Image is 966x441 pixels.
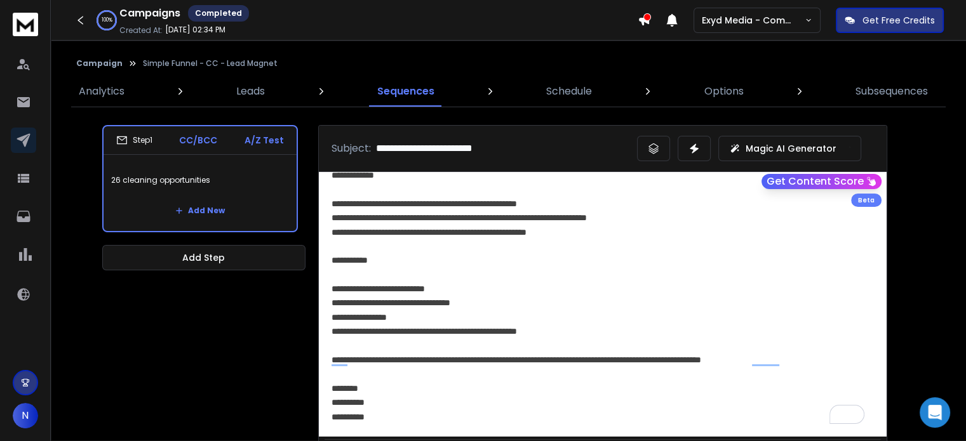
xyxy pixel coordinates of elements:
[546,84,592,99] p: Schedule
[76,58,123,69] button: Campaign
[697,76,751,107] a: Options
[836,8,944,33] button: Get Free Credits
[111,162,289,198] p: 26 cleaning opportunities
[71,76,132,107] a: Analytics
[79,84,124,99] p: Analytics
[119,25,163,36] p: Created At:
[143,58,278,69] p: Simple Funnel - CC - Lead Magnet
[848,76,936,107] a: Subsequences
[229,76,272,107] a: Leads
[920,397,950,428] div: Open Intercom Messenger
[746,142,836,155] p: Magic AI Generator
[13,13,38,36] img: logo
[102,245,305,270] button: Add Step
[236,84,265,99] p: Leads
[165,198,235,223] button: Add New
[165,25,225,35] p: [DATE] 02:34 PM
[851,194,882,207] div: Beta
[377,84,434,99] p: Sequences
[862,14,935,27] p: Get Free Credits
[119,6,180,21] h1: Campaigns
[332,141,371,156] p: Subject:
[188,5,249,22] div: Completed
[116,135,152,146] div: Step 1
[13,403,38,428] button: N
[855,84,928,99] p: Subsequences
[718,136,861,161] button: Magic AI Generator
[319,172,887,437] div: To enrich screen reader interactions, please activate Accessibility in Grammarly extension settings
[702,14,805,27] p: Exyd Media - Commercial Cleaning
[245,134,284,147] p: A/Z Test
[761,174,882,189] button: Get Content Score
[370,76,442,107] a: Sequences
[704,84,744,99] p: Options
[539,76,600,107] a: Schedule
[102,125,298,232] li: Step1CC/BCCA/Z Test26 cleaning opportunitiesAdd New
[102,16,112,24] p: 100 %
[179,134,217,147] p: CC/BCC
